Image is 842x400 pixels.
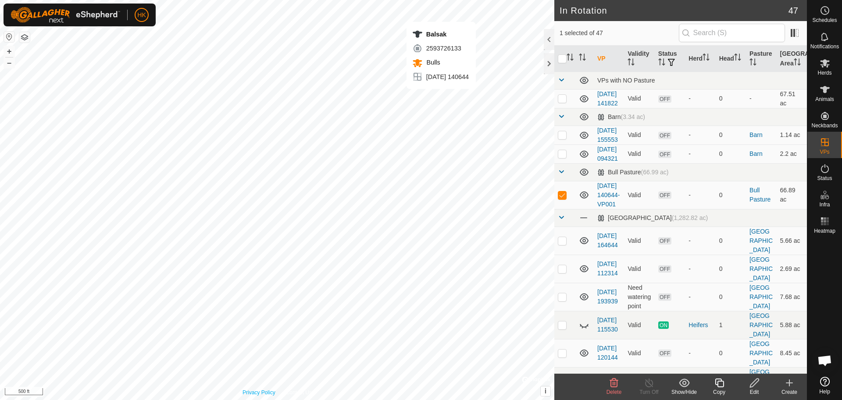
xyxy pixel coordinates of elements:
[624,89,654,108] td: Valid
[594,46,624,72] th: VP
[689,191,712,200] div: -
[641,169,668,176] span: (66.99 ac)
[807,373,842,398] a: Help
[749,150,763,157] a: Barn
[716,46,746,72] th: Head
[689,321,712,330] div: Heifers
[794,60,801,67] p-sorticon: Activate to sort
[716,367,746,395] td: 1
[810,44,839,49] span: Notifications
[772,388,807,396] div: Create
[560,5,788,16] h2: In Rotation
[658,350,671,357] span: OFF
[817,70,831,76] span: Herds
[812,347,838,374] div: Open chat
[689,292,712,302] div: -
[749,187,771,203] a: Bull Pasture
[734,55,741,62] p-sorticon: Activate to sort
[777,311,807,339] td: 5.88 ac
[749,256,773,281] a: [GEOGRAPHIC_DATA]
[716,126,746,144] td: 0
[815,97,834,102] span: Animals
[689,94,712,103] div: -
[777,144,807,163] td: 2.2 ac
[624,46,654,72] th: Validity
[672,214,708,221] span: (1,282.82 ac)
[777,181,807,209] td: 66.89 ac
[624,367,654,395] td: Valid
[541,386,550,396] button: i
[560,29,679,38] span: 1 selected of 47
[716,89,746,108] td: 0
[412,72,469,82] div: [DATE] 140644
[812,18,837,23] span: Schedules
[628,60,635,67] p-sorticon: Activate to sort
[658,237,671,245] span: OFF
[777,89,807,108] td: 67.51 ac
[749,60,756,67] p-sorticon: Activate to sort
[655,46,685,72] th: Status
[749,131,763,138] a: Barn
[425,59,440,66] span: Bulls
[658,151,671,158] span: OFF
[689,130,712,140] div: -
[658,265,671,273] span: OFF
[631,388,667,396] div: Turn Off
[777,227,807,255] td: 5.66 ac
[624,339,654,367] td: Valid
[658,293,671,301] span: OFF
[597,127,618,143] a: [DATE] 155553
[777,255,807,283] td: 2.69 ac
[716,181,746,209] td: 0
[777,46,807,72] th: [GEOGRAPHIC_DATA] Area
[749,228,773,253] a: [GEOGRAPHIC_DATA]
[597,90,618,107] a: [DATE] 141822
[679,24,785,42] input: Search (S)
[412,29,469,40] div: Balsak
[703,55,710,62] p-sorticon: Activate to sort
[702,388,737,396] div: Copy
[597,288,618,305] a: [DATE] 193939
[811,123,838,128] span: Neckbands
[567,55,574,62] p-sorticon: Activate to sort
[716,311,746,339] td: 1
[597,345,618,361] a: [DATE] 120144
[777,126,807,144] td: 1.14 ac
[597,182,620,208] a: [DATE] 140644-VP001
[658,191,671,199] span: OFF
[788,4,798,17] span: 47
[685,46,715,72] th: Herd
[597,77,803,84] div: VPs with NO Pasture
[624,144,654,163] td: Valid
[716,227,746,255] td: 0
[777,283,807,311] td: 7.68 ac
[597,113,645,121] div: Barn
[412,43,469,54] div: 2593726133
[716,255,746,283] td: 0
[749,368,773,394] a: [GEOGRAPHIC_DATA]
[716,339,746,367] td: 0
[814,228,835,234] span: Heatmap
[658,60,665,67] p-sorticon: Activate to sort
[689,149,712,159] div: -
[624,283,654,311] td: Need watering point
[624,181,654,209] td: Valid
[819,202,830,207] span: Infra
[746,46,776,72] th: Pasture
[658,95,671,103] span: OFF
[624,255,654,283] td: Valid
[749,312,773,338] a: [GEOGRAPHIC_DATA]
[4,46,14,57] button: +
[4,58,14,68] button: –
[286,389,312,396] a: Contact Us
[658,321,669,329] span: ON
[746,89,776,108] td: -
[597,169,669,176] div: Bull Pasture
[716,283,746,311] td: 0
[716,144,746,163] td: 0
[624,311,654,339] td: Valid
[689,236,712,245] div: -
[749,284,773,310] a: [GEOGRAPHIC_DATA]
[597,373,618,389] a: [DATE] 120203
[597,260,618,277] a: [DATE] 112314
